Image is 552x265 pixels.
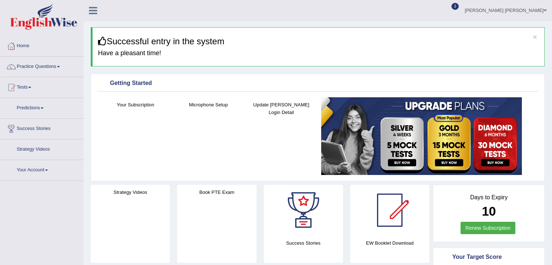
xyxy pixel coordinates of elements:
[0,77,83,95] a: Tests
[0,36,83,54] a: Home
[461,222,515,234] a: Renew Subscription
[533,33,537,41] button: ×
[350,239,429,247] h4: EW Booklet Download
[98,50,539,57] h4: Have a pleasant time!
[0,98,83,116] a: Predictions
[482,204,496,218] b: 10
[451,3,459,10] span: 3
[0,57,83,75] a: Practice Questions
[441,194,536,201] h4: Days to Expiry
[264,239,343,247] h4: Success Stories
[98,37,539,46] h3: Successful entry in the system
[0,119,83,137] a: Success Stories
[99,78,536,89] div: Getting Started
[321,97,522,175] img: small5.jpg
[103,101,168,109] h4: Your Subscription
[0,139,83,158] a: Strategy Videos
[177,188,256,196] h4: Book PTE Exam
[176,101,241,109] h4: Microphone Setup
[0,160,83,178] a: Your Account
[249,101,314,116] h4: Update [PERSON_NAME] Login Detail
[441,252,536,263] div: Your Target Score
[91,188,170,196] h4: Strategy Videos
